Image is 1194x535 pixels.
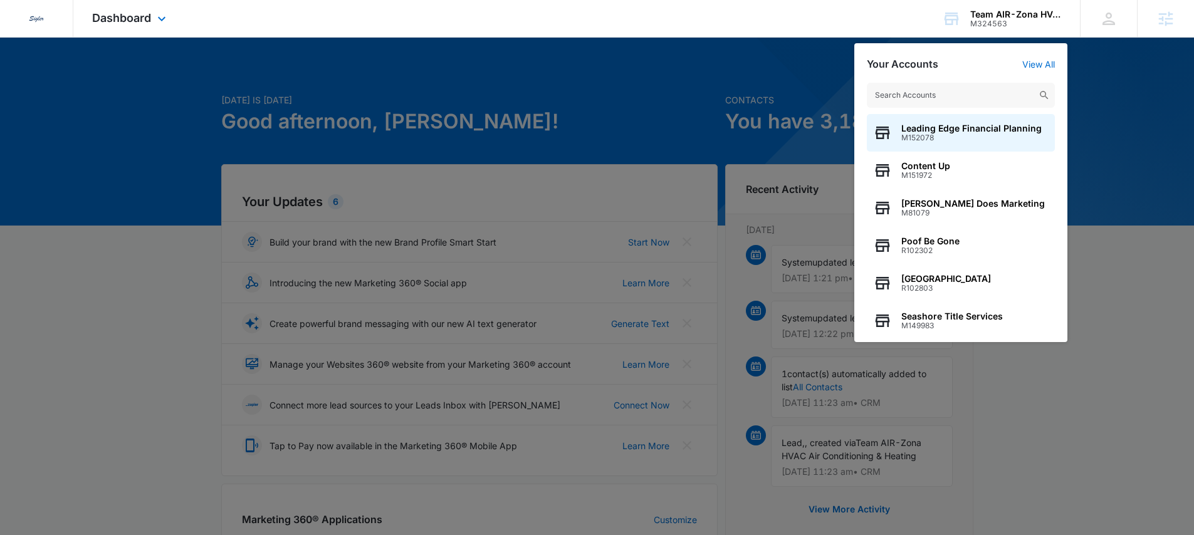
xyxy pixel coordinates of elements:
[867,227,1055,264] button: Poof Be GoneR102302
[901,123,1042,133] span: Leading Edge Financial Planning
[1022,59,1055,70] a: View All
[867,83,1055,108] input: Search Accounts
[867,264,1055,302] button: [GEOGRAPHIC_DATA]R102803
[867,189,1055,227] button: [PERSON_NAME] Does MarketingM81079
[25,8,48,30] img: Sigler Corporate
[901,321,1003,330] span: M149983
[867,114,1055,152] button: Leading Edge Financial PlanningM152078
[901,161,950,171] span: Content Up
[901,199,1045,209] span: [PERSON_NAME] Does Marketing
[901,284,991,293] span: R102803
[970,9,1062,19] div: account name
[901,171,950,180] span: M151972
[867,302,1055,340] button: Seashore Title ServicesM149983
[970,19,1062,28] div: account id
[867,58,938,70] h2: Your Accounts
[867,152,1055,189] button: Content UpM151972
[901,236,960,246] span: Poof Be Gone
[901,209,1045,217] span: M81079
[901,274,991,284] span: [GEOGRAPHIC_DATA]
[901,246,960,255] span: R102302
[901,133,1042,142] span: M152078
[901,311,1003,321] span: Seashore Title Services
[92,11,151,24] span: Dashboard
